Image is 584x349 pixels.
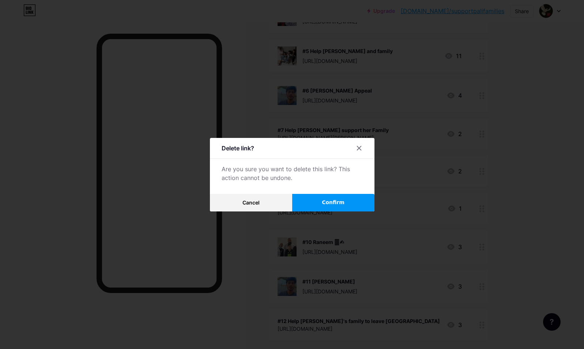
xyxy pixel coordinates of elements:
[210,194,292,211] button: Cancel
[222,144,254,153] div: Delete link?
[242,199,260,206] span: Cancel
[222,165,363,182] div: Are you sure you want to delete this link? This action cannot be undone.
[322,199,344,206] span: Confirm
[292,194,374,211] button: Confirm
